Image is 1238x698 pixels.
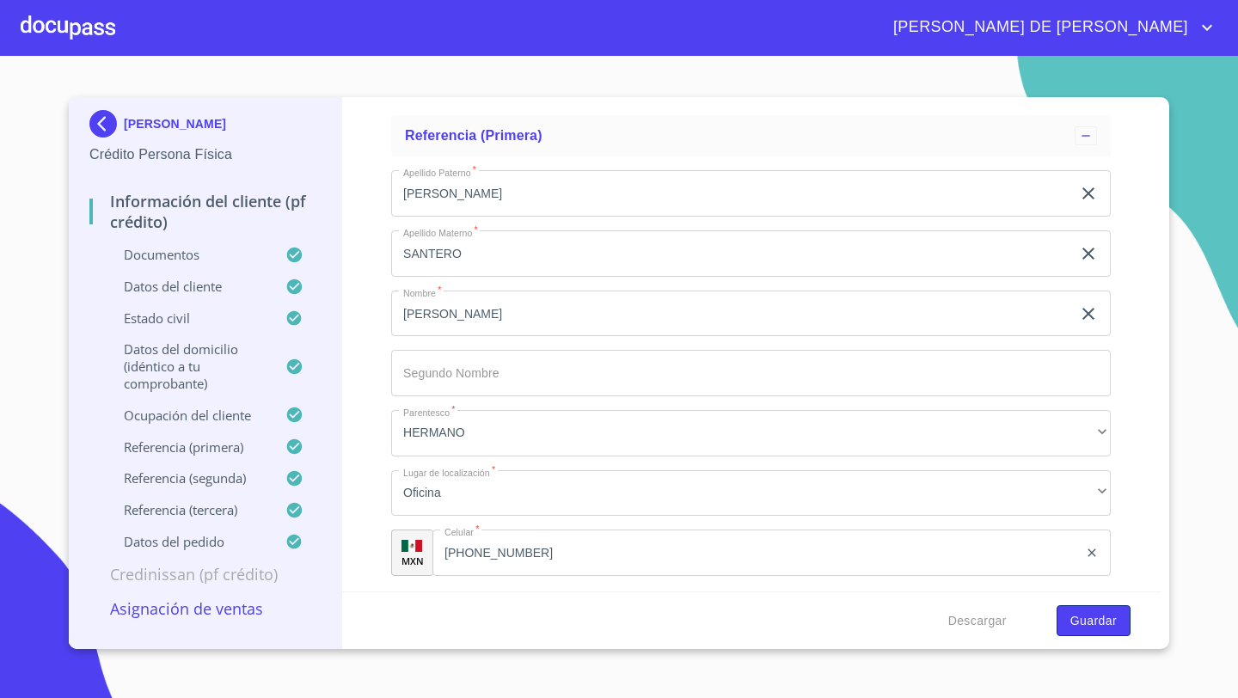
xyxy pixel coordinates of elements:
[401,540,422,552] img: R93DlvwvvjP9fbrDwZeCRYBHk45OWMq+AAOlFVsxT89f82nwPLnD58IP7+ANJEaWYhP0Tx8kkA0WlQMPQsAAgwAOmBj20AXj6...
[89,144,321,165] p: Crédito Persona Física
[1057,605,1131,637] button: Guardar
[89,407,285,424] p: Ocupación del Cliente
[391,470,1111,517] div: Oficina
[89,438,285,456] p: Referencia (primera)
[401,554,424,567] p: MXN
[1078,243,1099,264] button: clear input
[124,117,226,131] p: [PERSON_NAME]
[89,246,285,263] p: Documentos
[391,410,1111,456] div: HERMANO
[89,564,321,585] p: Credinissan (PF crédito)
[1085,546,1099,560] button: clear input
[405,128,542,143] span: Referencia (primera)
[89,340,285,392] p: Datos del domicilio (idéntico a tu comprobante)
[391,115,1111,156] div: Referencia (primera)
[89,533,285,550] p: Datos del pedido
[880,14,1197,41] span: [PERSON_NAME] DE [PERSON_NAME]
[948,610,1007,632] span: Descargar
[1070,610,1117,632] span: Guardar
[89,191,321,232] p: Información del cliente (PF crédito)
[89,469,285,487] p: Referencia (segunda)
[89,598,321,619] p: Asignación de Ventas
[880,14,1217,41] button: account of current user
[1078,303,1099,324] button: clear input
[89,110,124,138] img: Docupass spot blue
[89,501,285,518] p: Referencia (tercera)
[1078,183,1099,204] button: clear input
[89,110,321,144] div: [PERSON_NAME]
[89,278,285,295] p: Datos del cliente
[941,605,1014,637] button: Descargar
[89,309,285,327] p: Estado Civil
